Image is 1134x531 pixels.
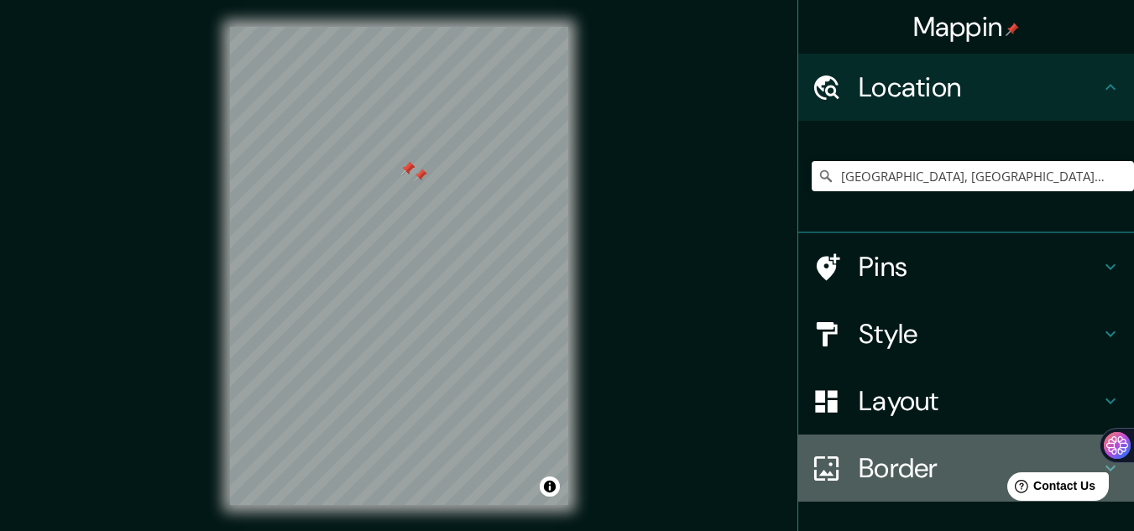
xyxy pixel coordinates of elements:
[798,367,1134,435] div: Layout
[913,10,1020,44] h4: Mappin
[1006,23,1019,36] img: pin-icon.png
[798,300,1134,367] div: Style
[859,317,1100,351] h4: Style
[859,70,1100,104] h4: Location
[859,384,1100,418] h4: Layout
[230,27,568,505] canvas: Map
[812,161,1134,191] input: Pick your city or area
[859,250,1100,284] h4: Pins
[859,451,1100,485] h4: Border
[798,233,1134,300] div: Pins
[985,466,1116,513] iframe: Help widget launcher
[540,476,560,497] button: Toggle attribution
[798,435,1134,502] div: Border
[798,54,1134,121] div: Location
